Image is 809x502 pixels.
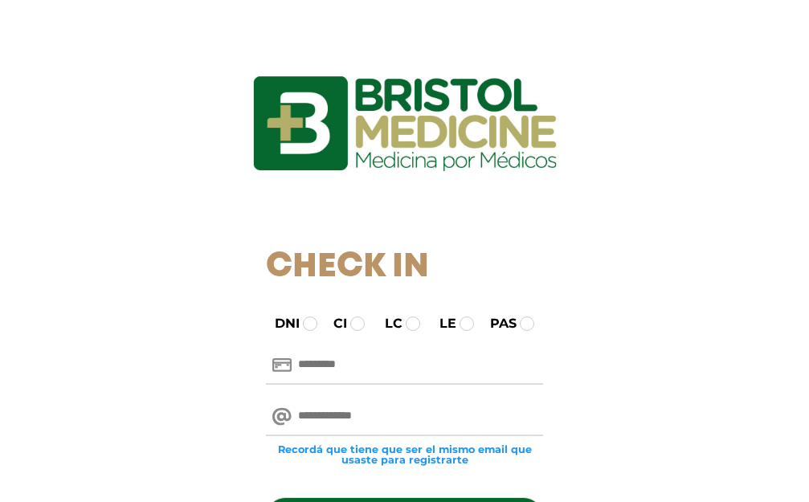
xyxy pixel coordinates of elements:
[266,444,543,465] small: Recordá que tiene que ser el mismo email que usaste para registrarte
[188,19,622,228] img: logo_ingresarbristol.jpg
[319,314,347,333] label: CI
[476,314,517,333] label: PAS
[260,314,300,333] label: DNI
[266,247,543,288] h1: Check In
[370,314,402,333] label: LC
[425,314,456,333] label: LE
